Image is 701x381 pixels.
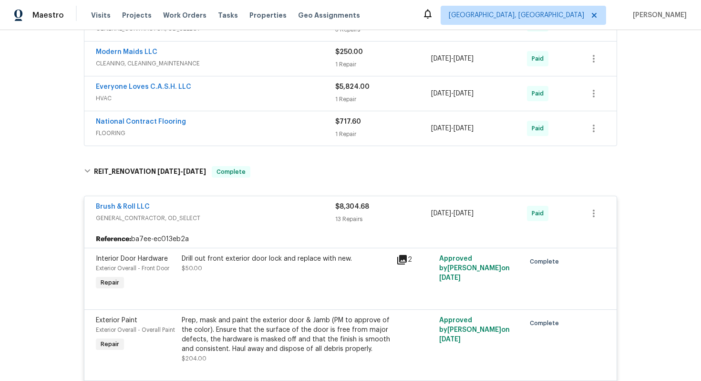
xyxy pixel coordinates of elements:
h6: REIT_RENOVATION [94,166,206,178]
span: Exterior Overall - Overall Paint [96,327,175,333]
span: [DATE] [439,336,461,343]
span: Maestro [32,11,64,20]
span: Interior Door Hardware [96,255,168,262]
b: Reference: [96,234,131,244]
div: 1 Repair [335,95,431,104]
span: HVAC [96,94,335,103]
span: [DATE] [454,90,474,97]
span: Complete [213,167,249,177]
span: - [431,124,474,133]
div: REIT_RENOVATION [DATE]-[DATE]Complete [81,157,620,187]
span: [PERSON_NAME] [629,11,687,20]
span: [DATE] [454,55,474,62]
span: Paid [532,209,547,218]
span: Complete [530,257,563,266]
div: 13 Repairs [335,214,431,224]
span: [DATE] [183,168,206,175]
span: Geo Assignments [298,11,360,20]
span: - [157,168,206,175]
span: Paid [532,54,547,63]
a: Brush & Roll LLC [96,203,150,210]
span: Exterior Overall - Front Door [96,265,169,271]
span: Approved by [PERSON_NAME] on [439,317,510,343]
span: Work Orders [163,11,206,20]
span: - [431,89,474,98]
span: [GEOGRAPHIC_DATA], [GEOGRAPHIC_DATA] [449,11,584,20]
span: $8,304.68 [335,203,369,210]
div: 2 [396,254,433,265]
div: ba7ee-ec013eb2a [84,231,617,248]
span: Projects [122,11,152,20]
span: [DATE] [454,210,474,217]
a: Everyone Loves C.A.S.H. LLC [96,84,191,90]
div: 1 Repair [335,129,431,139]
a: Modern Maids LLC [96,49,157,55]
span: [DATE] [431,55,451,62]
span: $204.00 [182,356,206,361]
span: Repair [97,278,123,287]
span: Paid [532,89,547,98]
span: $250.00 [335,49,363,55]
span: $5,824.00 [335,84,370,90]
span: $717.60 [335,118,361,125]
span: GENERAL_CONTRACTOR, OD_SELECT [96,213,335,223]
span: $50.00 [182,265,202,271]
span: Tasks [218,12,238,19]
span: Repair [97,339,123,349]
span: [DATE] [431,90,451,97]
span: Complete [530,318,563,328]
span: CLEANING, CLEANING_MAINTENANCE [96,59,335,68]
span: FLOORING [96,128,335,138]
span: - [431,54,474,63]
div: 1 Repair [335,60,431,69]
span: [DATE] [431,210,451,217]
span: Paid [532,124,547,133]
span: [DATE] [454,125,474,132]
span: - [431,209,474,218]
span: Approved by [PERSON_NAME] on [439,255,510,281]
span: Properties [249,11,287,20]
span: Visits [91,11,111,20]
div: Prep, mask and paint the exterior door & Jamb (PM to approve of the color). Ensure that the surfa... [182,316,391,354]
a: National Contract Flooring [96,118,186,125]
div: Drill out front exterior door lock and replace with new. [182,254,391,264]
span: [DATE] [157,168,180,175]
span: [DATE] [439,275,461,281]
span: [DATE] [431,125,451,132]
span: Exterior Paint [96,317,137,324]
